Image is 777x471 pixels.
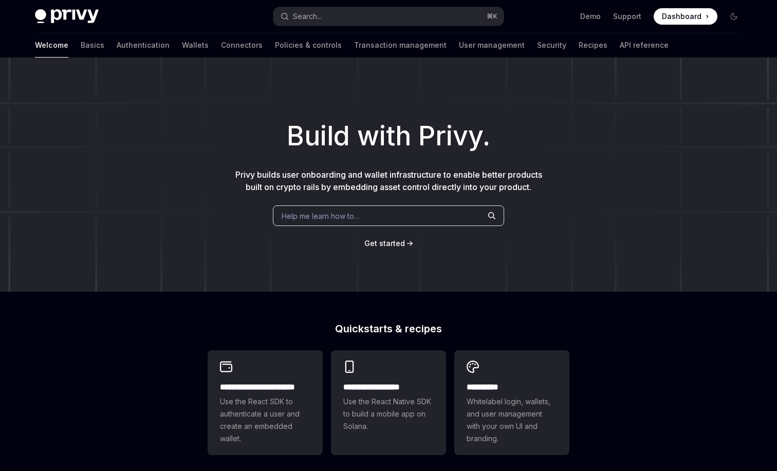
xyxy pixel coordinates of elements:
button: Toggle dark mode [726,8,742,25]
a: Basics [81,33,104,58]
span: Privy builds user onboarding and wallet infrastructure to enable better products built on crypto ... [235,169,542,192]
span: Dashboard [662,11,701,22]
h1: Build with Privy. [16,116,761,156]
div: Search... [293,10,322,23]
a: Support [613,11,641,22]
span: Get started [364,239,405,248]
a: API reference [620,33,669,58]
button: Open search [273,7,504,26]
a: Welcome [35,33,68,58]
span: Use the React SDK to authenticate a user and create an embedded wallet. [220,395,310,445]
span: Help me learn how to… [282,211,360,221]
a: **** *****Whitelabel login, wallets, and user management with your own UI and branding. [454,350,569,455]
a: Authentication [117,33,170,58]
a: Security [537,33,566,58]
a: Recipes [579,33,607,58]
a: Transaction management [354,33,447,58]
span: ⌘ K [487,12,497,21]
a: Policies & controls [275,33,342,58]
a: User management [459,33,525,58]
a: Demo [580,11,601,22]
span: Whitelabel login, wallets, and user management with your own UI and branding. [467,395,557,445]
a: Dashboard [654,8,717,25]
h2: Quickstarts & recipes [208,324,569,334]
a: Get started [364,238,405,249]
img: dark logo [35,9,99,24]
span: Use the React Native SDK to build a mobile app on Solana. [343,395,434,432]
a: Wallets [182,33,209,58]
a: **** **** **** ***Use the React Native SDK to build a mobile app on Solana. [331,350,446,455]
a: Connectors [221,33,263,58]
